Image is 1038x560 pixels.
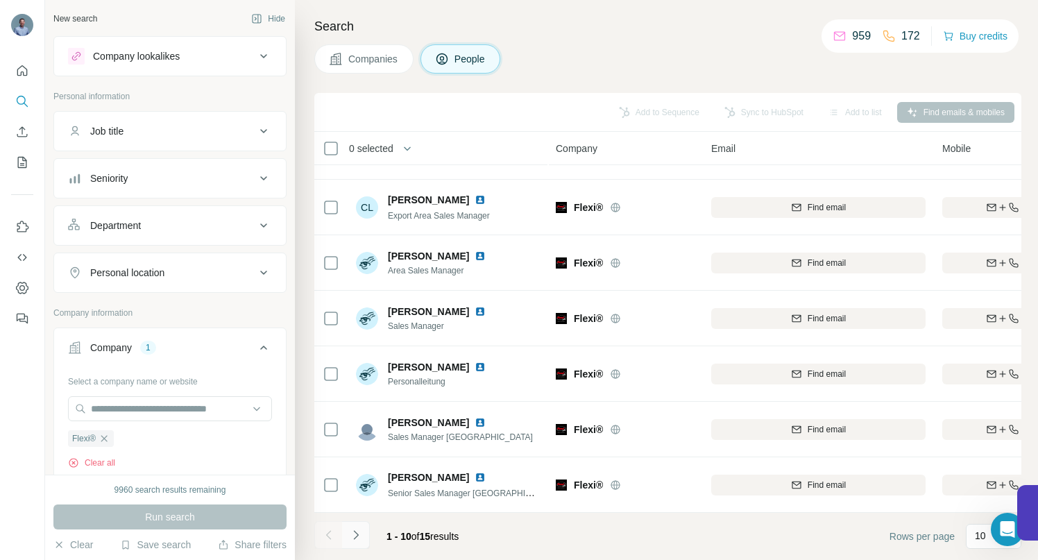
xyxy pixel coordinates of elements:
button: Use Surfe on LinkedIn [11,214,33,239]
div: Company lookalikes [93,49,180,63]
button: Navigate to next page [342,521,370,549]
button: Hide [241,8,295,29]
span: Personalleitung [388,375,491,388]
button: Feedback [11,306,33,331]
button: Company lookalikes [54,40,286,73]
img: LinkedIn logo [475,472,486,483]
span: [PERSON_NAME] [388,360,469,374]
button: My lists [11,150,33,175]
span: Flexi® [72,432,96,445]
img: Avatar [356,418,378,441]
button: Personal location [54,256,286,289]
img: Logo of Flexi® [556,257,567,269]
button: Use Surfe API [11,245,33,270]
img: LinkedIn logo [475,306,486,317]
span: Sales Manager [388,320,491,332]
span: Find email [808,312,846,325]
img: Logo of Flexi® [556,202,567,213]
p: 172 [901,28,920,44]
span: Area Sales Manager [388,264,491,277]
img: LinkedIn logo [475,417,486,428]
button: Buy credits [943,26,1007,46]
span: Company [556,142,597,155]
span: Flexi® [574,478,603,492]
button: Share filters [218,538,287,552]
button: Find email [711,364,926,384]
div: CL [356,196,378,219]
div: Select a company name or website [68,370,272,388]
span: Flexi® [574,423,603,436]
button: Quick start [11,58,33,83]
span: 15 [420,531,431,542]
button: Search [11,89,33,114]
button: Clear [53,538,93,552]
span: 0 selected [349,142,393,155]
p: Personal information [53,90,287,103]
span: Flexi® [574,312,603,325]
iframe: Intercom live chat [991,513,1024,546]
button: Save search [120,538,191,552]
p: 10 [975,529,986,543]
img: Avatar [356,307,378,330]
img: Avatar [356,363,378,385]
span: Flexi® [574,256,603,270]
span: Find email [808,423,846,436]
span: Email [711,142,735,155]
button: Dashboard [11,275,33,300]
span: Sales Manager [GEOGRAPHIC_DATA] [388,431,533,443]
button: Find email [711,253,926,273]
img: Avatar [356,252,378,274]
img: Logo of Flexi® [556,368,567,380]
div: Personal location [90,266,164,280]
button: Seniority [54,162,286,195]
div: New search [53,12,97,25]
span: 1 - 10 [386,531,411,542]
span: [PERSON_NAME] [388,193,469,207]
button: Find email [711,197,926,218]
button: Job title [54,114,286,148]
p: Company information [53,307,287,319]
span: of [411,531,420,542]
button: Department [54,209,286,242]
span: Export Area Sales Manager [388,211,490,221]
span: Find email [808,479,846,491]
button: Find email [711,308,926,329]
span: Mobile [942,142,971,155]
button: Clear all [68,457,115,469]
img: Avatar [11,14,33,36]
span: [PERSON_NAME] [388,416,469,430]
span: Find email [808,368,846,380]
span: Find email [808,257,846,269]
img: Avatar [356,474,378,496]
img: Logo of Flexi® [556,424,567,435]
span: Senior Sales Manager [GEOGRAPHIC_DATA] [388,487,559,498]
span: Flexi® [574,201,603,214]
span: People [454,52,486,66]
button: Company1 [54,331,286,370]
div: Department [90,219,141,232]
h4: Search [314,17,1021,36]
img: Logo of Flexi® [556,313,567,324]
div: 9960 search results remaining [114,484,226,496]
button: Enrich CSV [11,119,33,144]
div: Company [90,341,132,355]
button: Find email [711,475,926,495]
button: Find email [711,419,926,440]
div: 1 [140,341,156,354]
img: LinkedIn logo [475,194,486,205]
span: Flexi® [574,367,603,381]
span: [PERSON_NAME] [388,470,469,484]
span: Rows per page [890,529,955,543]
span: [PERSON_NAME] [388,249,469,263]
p: 959 [852,28,871,44]
img: LinkedIn logo [475,362,486,373]
img: LinkedIn logo [475,251,486,262]
span: results [386,531,459,542]
span: Find email [808,201,846,214]
div: Job title [90,124,124,138]
span: Companies [348,52,399,66]
img: Logo of Flexi® [556,480,567,491]
div: Seniority [90,171,128,185]
span: [PERSON_NAME] [388,305,469,319]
